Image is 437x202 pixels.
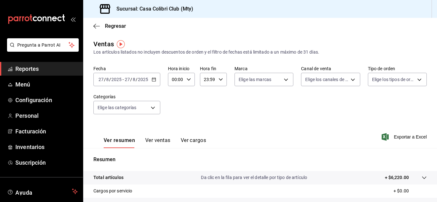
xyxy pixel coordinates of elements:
[201,174,307,181] p: Da clic en la fila para ver el detalle por tipo de artículo
[15,158,78,167] span: Suscripción
[15,64,78,73] span: Reportes
[145,137,171,148] button: Ver ventas
[93,174,123,181] p: Total artículos
[106,77,109,82] input: --
[117,40,125,48] img: Tooltip marker
[93,156,427,163] p: Resumen
[239,76,271,83] span: Elige las marcas
[368,66,427,71] label: Tipo de orden
[15,127,78,136] span: Facturación
[98,77,104,82] input: --
[132,77,136,82] input: --
[383,133,427,141] button: Exportar a Excel
[385,174,409,181] p: + $6,220.00
[104,77,106,82] span: /
[15,143,78,151] span: Inventarios
[301,66,360,71] label: Canal de venta
[305,76,348,83] span: Elige los canales de venta
[136,77,138,82] span: /
[7,38,79,52] button: Pregunta a Parrot AI
[104,137,206,148] div: navigation tabs
[15,188,69,195] span: Ayuda
[393,188,427,194] p: + $0.00
[200,66,227,71] label: Hora fin
[15,96,78,104] span: Configuración
[93,188,132,194] p: Cargos por servicio
[15,80,78,89] span: Menú
[98,104,137,111] span: Elige las categorías
[130,77,132,82] span: /
[111,77,122,82] input: ----
[372,76,415,83] span: Elige los tipos de orden
[124,77,130,82] input: --
[93,23,126,29] button: Regresar
[123,77,124,82] span: -
[234,66,293,71] label: Marca
[181,137,206,148] button: Ver cargos
[93,39,114,49] div: Ventas
[93,49,427,56] div: Los artículos listados no incluyen descuentos de orden y el filtro de fechas está limitado a un m...
[109,77,111,82] span: /
[168,66,195,71] label: Hora inicio
[17,42,69,49] span: Pregunta a Parrot AI
[111,5,193,13] h3: Sucursal: Casa Colibri Club (Mty)
[15,111,78,120] span: Personal
[105,23,126,29] span: Regresar
[4,46,79,53] a: Pregunta a Parrot AI
[138,77,148,82] input: ----
[93,94,160,99] label: Categorías
[93,66,160,71] label: Fecha
[104,137,135,148] button: Ver resumen
[70,17,75,22] button: open_drawer_menu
